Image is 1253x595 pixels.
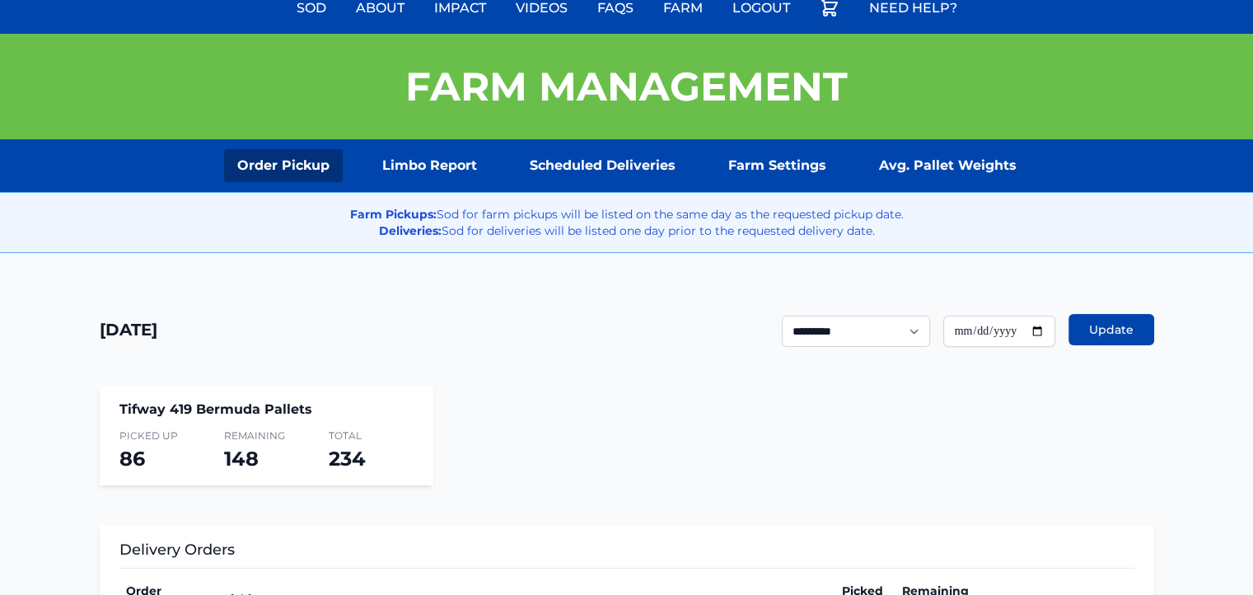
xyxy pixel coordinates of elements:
[715,149,839,182] a: Farm Settings
[100,318,157,341] h1: [DATE]
[517,149,689,182] a: Scheduled Deliveries
[224,149,343,182] a: Order Pickup
[329,447,366,471] span: 234
[350,207,437,222] strong: Farm Pickups:
[379,223,442,238] strong: Deliveries:
[1068,314,1154,345] button: Update
[119,538,1134,569] h3: Delivery Orders
[329,429,414,443] span: Total
[369,149,490,182] a: Limbo Report
[119,447,145,471] span: 86
[224,429,309,443] span: Remaining
[119,400,414,419] h4: Tifway 419 Bermuda Pallets
[866,149,1030,182] a: Avg. Pallet Weights
[1089,321,1134,338] span: Update
[224,447,259,471] span: 148
[405,67,848,106] h1: Farm Management
[119,429,204,443] span: Picked Up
